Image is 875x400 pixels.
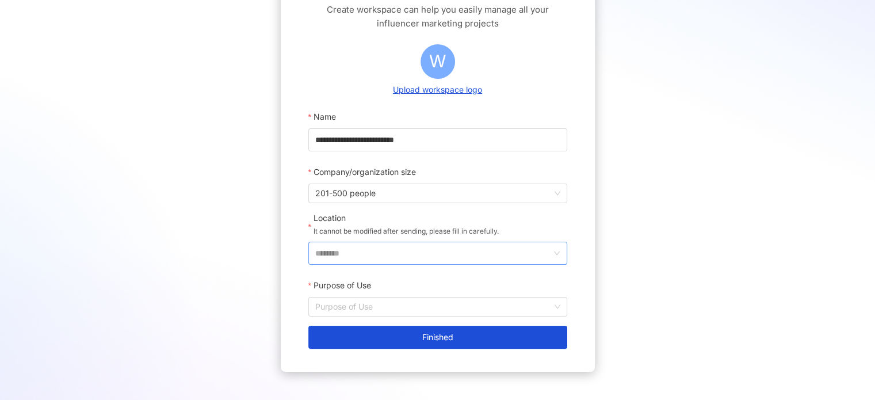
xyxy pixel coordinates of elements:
[429,48,446,75] span: W
[314,212,499,224] div: Location
[308,128,567,151] input: Name
[553,250,560,257] span: down
[308,326,567,349] button: Finished
[315,184,560,203] span: 201-500 people
[308,161,424,184] label: Company/organization size
[308,3,567,31] span: Create workspace can help you easily manage all your influencer marketing projects
[422,333,453,342] span: Finished
[314,226,499,237] p: It cannot be modified after sending, please fill in carefully.
[389,83,486,96] button: Upload workspace logo
[308,274,379,297] label: Purpose of Use
[308,105,344,128] label: Name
